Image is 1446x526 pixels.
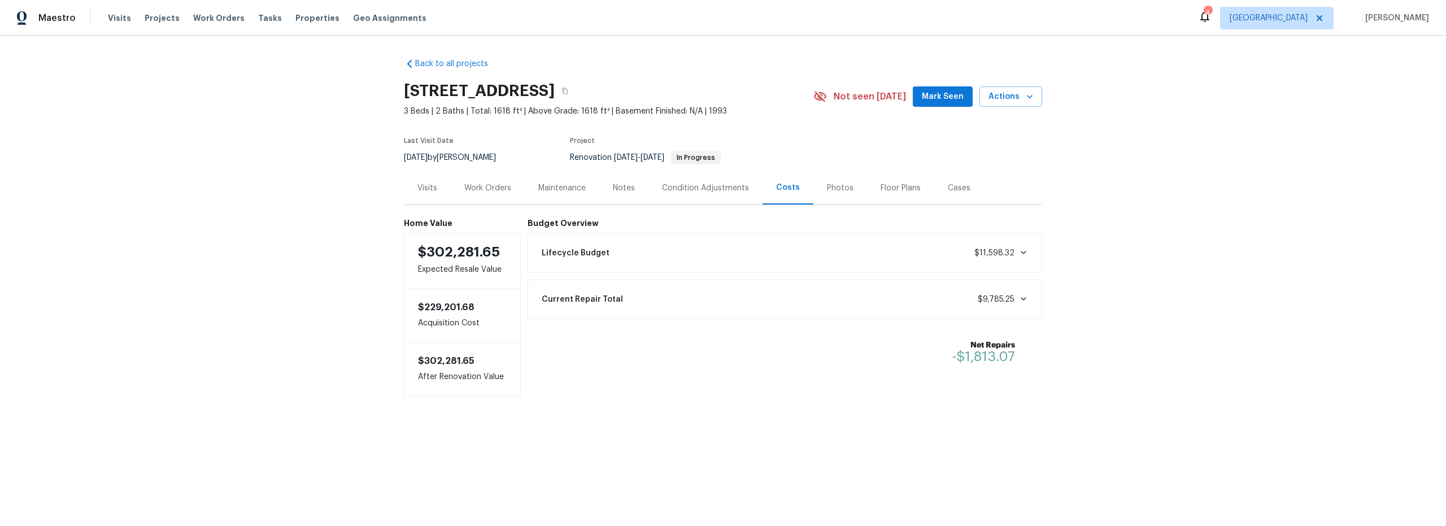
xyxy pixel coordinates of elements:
[464,182,511,194] div: Work Orders
[614,154,638,162] span: [DATE]
[404,106,813,117] span: 3 Beds | 2 Baths | Total: 1618 ft² | Above Grade: 1618 ft² | Basement Finished: N/A | 1993
[1361,12,1429,24] span: [PERSON_NAME]
[1204,7,1212,18] div: 4
[404,58,512,69] a: Back to all projects
[404,233,521,289] div: Expected Resale Value
[145,12,180,24] span: Projects
[542,294,623,305] span: Current Repair Total
[404,289,521,342] div: Acquisition Cost
[404,85,555,97] h2: [STREET_ADDRESS]
[952,350,1015,363] span: -$1,813.07
[258,14,282,22] span: Tasks
[672,154,720,161] span: In Progress
[418,245,500,259] span: $302,281.65
[295,12,339,24] span: Properties
[570,137,595,144] span: Project
[555,81,575,101] button: Copy Address
[641,154,664,162] span: [DATE]
[948,182,970,194] div: Cases
[404,219,521,228] h6: Home Value
[542,247,609,259] span: Lifecycle Budget
[827,182,853,194] div: Photos
[922,90,964,104] span: Mark Seen
[988,90,1033,104] span: Actions
[417,182,437,194] div: Visits
[978,295,1014,303] span: $9,785.25
[662,182,749,194] div: Condition Adjustments
[193,12,245,24] span: Work Orders
[418,303,474,312] span: $229,201.68
[913,86,973,107] button: Mark Seen
[881,182,921,194] div: Floor Plans
[418,357,474,366] span: $302,281.65
[404,151,509,164] div: by [PERSON_NAME]
[404,137,454,144] span: Last Visit Date
[776,182,800,193] div: Costs
[1230,12,1308,24] span: [GEOGRAPHIC_DATA]
[613,182,635,194] div: Notes
[570,154,721,162] span: Renovation
[38,12,76,24] span: Maestro
[952,340,1015,351] b: Net Repairs
[353,12,426,24] span: Geo Assignments
[404,154,428,162] span: [DATE]
[979,86,1042,107] button: Actions
[528,219,1043,228] h6: Budget Overview
[538,182,586,194] div: Maintenance
[614,154,664,162] span: -
[974,249,1014,257] span: $11,598.32
[404,342,521,397] div: After Renovation Value
[834,91,906,102] span: Not seen [DATE]
[108,12,131,24] span: Visits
